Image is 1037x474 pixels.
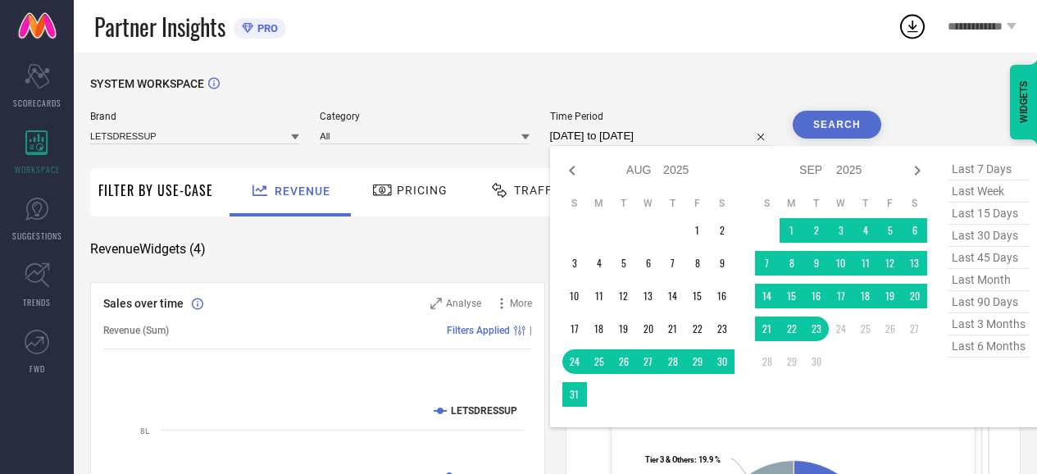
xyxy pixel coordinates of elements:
span: TRENDS [23,296,51,308]
span: last 15 days [948,203,1030,225]
span: Revenue [275,185,330,198]
th: Saturday [710,197,735,210]
span: Pricing [397,184,448,197]
span: last 45 days [948,247,1030,269]
td: Fri Sep 05 2025 [878,218,903,243]
td: Tue Aug 12 2025 [612,284,636,308]
td: Mon Sep 01 2025 [780,218,804,243]
span: PRO [253,22,278,34]
td: Sun Sep 21 2025 [755,317,780,341]
th: Tuesday [804,197,829,210]
th: Sunday [562,197,587,210]
span: Sales over time [103,297,184,310]
span: SCORECARDS [13,97,61,109]
span: Filters Applied [447,325,510,336]
td: Wed Aug 27 2025 [636,349,661,374]
td: Fri Aug 29 2025 [685,349,710,374]
span: Brand [90,111,299,122]
td: Thu Sep 11 2025 [853,251,878,276]
svg: Zoom [430,298,442,309]
td: Wed Sep 10 2025 [829,251,853,276]
span: WORKSPACE [15,163,60,175]
span: SYSTEM WORKSPACE [90,77,204,90]
th: Monday [587,197,612,210]
span: FWD [30,362,45,375]
span: Revenue Widgets ( 4 ) [90,241,206,258]
td: Tue Aug 19 2025 [612,317,636,341]
span: | [530,325,532,336]
span: last 3 months [948,313,1030,335]
td: Mon Sep 08 2025 [780,251,804,276]
td: Sun Aug 31 2025 [562,382,587,407]
td: Thu Sep 18 2025 [853,284,878,308]
span: last 30 days [948,225,1030,247]
td: Sat Aug 09 2025 [710,251,735,276]
span: last 6 months [948,335,1030,358]
td: Mon Aug 25 2025 [587,349,612,374]
th: Wednesday [829,197,853,210]
td: Sat Sep 20 2025 [903,284,927,308]
td: Wed Sep 24 2025 [829,317,853,341]
input: Select time period [550,126,772,146]
td: Tue Sep 02 2025 [804,218,829,243]
div: Previous month [562,161,582,180]
th: Wednesday [636,197,661,210]
td: Wed Aug 20 2025 [636,317,661,341]
td: Wed Sep 17 2025 [829,284,853,308]
span: Traffic [514,184,565,197]
td: Wed Aug 13 2025 [636,284,661,308]
td: Fri Sep 26 2025 [878,317,903,341]
span: Time Period [550,111,772,122]
td: Tue Sep 16 2025 [804,284,829,308]
span: Partner Insights [94,10,225,43]
text: LETSDRESSUP [451,405,517,417]
td: Mon Aug 18 2025 [587,317,612,341]
td: Sat Aug 16 2025 [710,284,735,308]
th: Saturday [903,197,927,210]
td: Sun Aug 17 2025 [562,317,587,341]
td: Thu Sep 25 2025 [853,317,878,341]
td: Sat Sep 27 2025 [903,317,927,341]
text: 8L [140,426,150,435]
span: More [510,298,532,309]
td: Fri Sep 19 2025 [878,284,903,308]
th: Thursday [853,197,878,210]
td: Tue Aug 26 2025 [612,349,636,374]
th: Monday [780,197,804,210]
td: Fri Sep 12 2025 [878,251,903,276]
button: Search [793,111,881,139]
td: Wed Sep 03 2025 [829,218,853,243]
span: Filter By Use-Case [98,180,213,200]
td: Thu Aug 07 2025 [661,251,685,276]
span: Revenue (Sum) [103,325,169,336]
td: Wed Aug 06 2025 [636,251,661,276]
tspan: Tier 3 & Others [645,455,694,464]
td: Mon Sep 22 2025 [780,317,804,341]
td: Sat Sep 13 2025 [903,251,927,276]
span: last week [948,180,1030,203]
td: Fri Aug 15 2025 [685,284,710,308]
td: Fri Aug 22 2025 [685,317,710,341]
td: Fri Aug 01 2025 [685,218,710,243]
td: Tue Sep 23 2025 [804,317,829,341]
td: Sat Aug 23 2025 [710,317,735,341]
td: Mon Aug 11 2025 [587,284,612,308]
div: Next month [907,161,927,180]
span: SUGGESTIONS [12,230,62,242]
text: : 19.9 % [645,455,721,464]
td: Sun Aug 03 2025 [562,251,587,276]
th: Tuesday [612,197,636,210]
td: Sun Sep 14 2025 [755,284,780,308]
span: last 7 days [948,158,1030,180]
td: Thu Sep 04 2025 [853,218,878,243]
td: Mon Sep 15 2025 [780,284,804,308]
div: Open download list [898,11,927,41]
span: Analyse [446,298,481,309]
span: last month [948,269,1030,291]
td: Sat Aug 30 2025 [710,349,735,374]
td: Sun Aug 10 2025 [562,284,587,308]
td: Fri Aug 08 2025 [685,251,710,276]
td: Sat Sep 06 2025 [903,218,927,243]
td: Sun Sep 28 2025 [755,349,780,374]
td: Sun Aug 24 2025 [562,349,587,374]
